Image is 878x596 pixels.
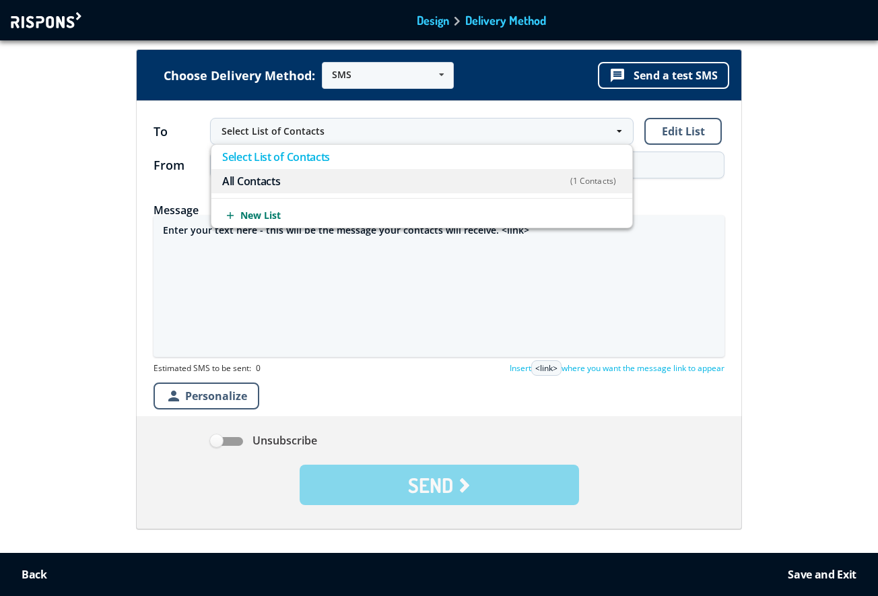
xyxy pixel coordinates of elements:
button: personPersonalize [154,383,259,409]
a: Design [417,14,449,26]
div: Message [154,205,724,216]
span: Select List of Contacts [222,152,330,162]
div: SMS [332,70,351,79]
span: All Contacts [222,176,280,186]
i: person [166,388,182,404]
a: Delivery Method [465,14,546,26]
div: Select List of Contacts [222,125,609,138]
button: messageSend a test SMS [598,62,729,89]
span: 0 [256,362,261,375]
i: message [609,67,626,84]
p: Insert where you want the message link to appear [510,360,724,376]
span: Estimated SMS to be sent: [154,362,261,375]
div: Save and Exit [788,568,856,581]
span: Choose Delivery Method: [164,69,315,81]
div: Maximum characters: 11. Must contain letters and no special characters. [210,189,724,198]
label: Unsubscribe [210,434,317,448]
span: Back [22,567,47,582]
span: To [154,125,210,138]
span: <link> [531,360,562,376]
textarea: Enter your text here - this will be the message your contacts will receive. <link> [154,216,724,357]
span: New List [222,211,616,220]
div: From [154,159,210,171]
span: (1 Contacts) [570,176,616,186]
button: Edit List [644,118,722,145]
